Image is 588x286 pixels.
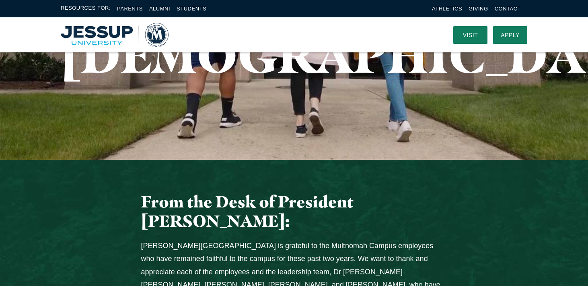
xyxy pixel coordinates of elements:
[453,26,487,44] a: Visit
[61,23,169,47] a: Home
[177,6,206,12] a: Students
[149,6,170,12] a: Alumni
[141,192,354,231] span: From the Desk of President [PERSON_NAME]:
[117,6,143,12] a: Parents
[61,4,111,13] span: Resources For:
[432,6,462,12] a: Athletics
[493,26,527,44] a: Apply
[469,6,488,12] a: Giving
[495,6,521,12] a: Contact
[61,23,169,47] img: Multnomah University Logo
